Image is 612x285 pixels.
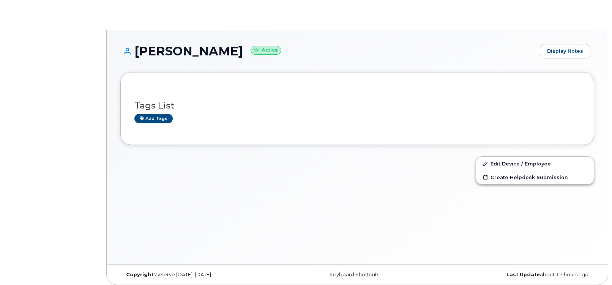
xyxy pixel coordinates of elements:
a: Display Notes [540,44,590,58]
h3: Tags List [134,101,580,110]
a: Edit Device / Employee [476,157,594,170]
h1: [PERSON_NAME] [120,44,536,58]
small: Active [251,46,281,55]
a: Add tags [134,114,173,123]
div: about 17 hours ago [436,272,594,278]
strong: Last Update [506,272,540,277]
strong: Copyright [126,272,153,277]
div: MyServe [DATE]–[DATE] [120,272,278,278]
a: Keyboard Shortcuts [330,272,379,277]
a: Create Helpdesk Submission [476,170,594,184]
